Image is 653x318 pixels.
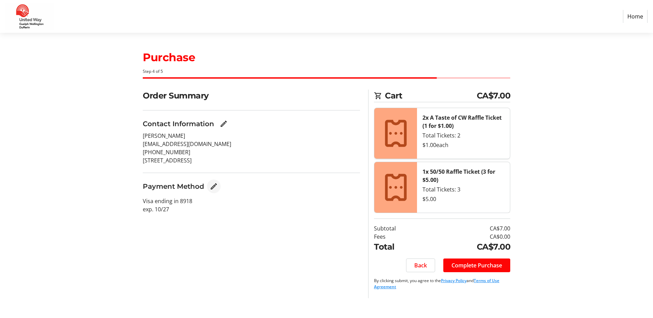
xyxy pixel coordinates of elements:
[5,3,54,30] img: United Way Guelph Wellington Dufferin's Logo
[422,185,504,194] div: Total Tickets: 3
[428,224,510,233] td: CA$7.00
[143,156,360,164] p: [STREET_ADDRESS]
[623,10,648,23] a: Home
[441,278,467,283] a: Privacy Policy
[143,197,360,213] p: Visa ending in 8918 exp. 10/27
[422,195,504,203] div: $5.00
[406,259,435,272] button: Back
[428,233,510,241] td: CA$0.00
[422,141,504,149] div: $1.00 each
[422,168,495,184] strong: 1x 50/50 Raffle Ticket (3 for $5.00)
[422,114,502,130] strong: 2x A Taste of CW Raffle Ticket (1 for $1.00)
[374,224,428,233] td: Subtotal
[414,261,427,269] span: Back
[143,140,360,148] p: [EMAIL_ADDRESS][DOMAIN_NAME]
[477,90,511,102] span: CA$7.00
[217,117,231,131] button: Edit Contact Information
[374,233,428,241] td: Fees
[143,49,510,66] h1: Purchase
[451,261,502,269] span: Complete Purchase
[207,180,221,193] button: Edit Payment Method
[385,90,477,102] span: Cart
[143,119,214,129] h3: Contact Information
[428,241,510,253] td: CA$7.00
[374,241,428,253] td: Total
[422,131,504,140] div: Total Tickets: 2
[374,278,499,290] a: Terms of Use Agreement
[143,181,204,191] h3: Payment Method
[143,148,360,156] p: [PHONE_NUMBER]
[143,132,360,140] p: [PERSON_NAME]
[443,259,510,272] button: Complete Purchase
[374,278,510,290] p: By clicking submit, you agree to the and
[143,90,360,102] h2: Order Summary
[143,68,510,75] div: Step 4 of 5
